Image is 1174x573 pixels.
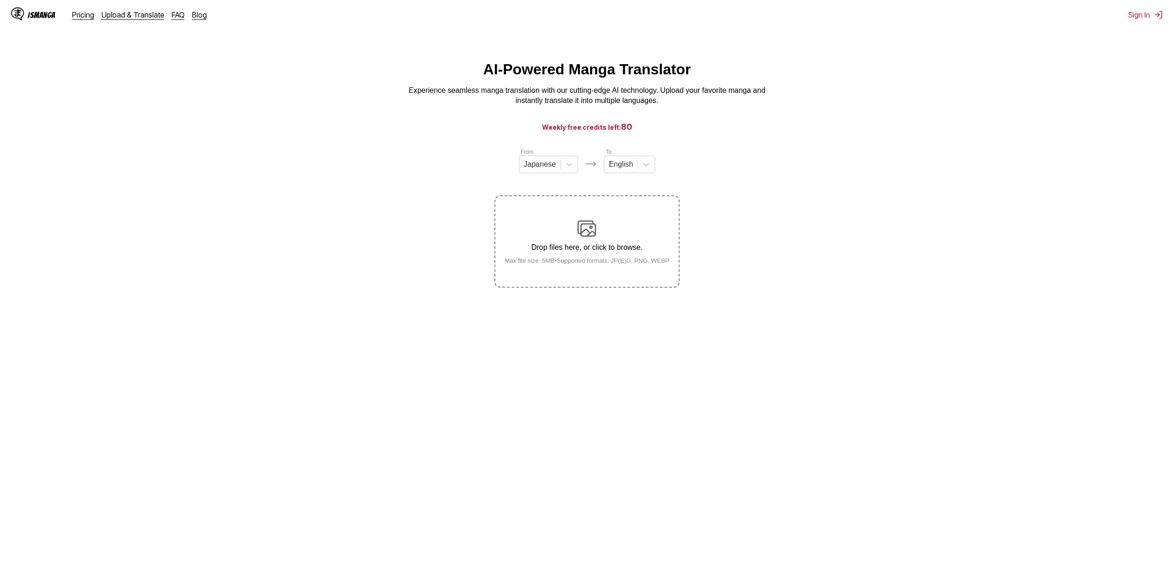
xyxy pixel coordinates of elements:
[1154,10,1163,19] img: Sign out
[1128,10,1163,19] button: Sign In
[11,7,72,22] a: IsManga LogoIsManga
[192,10,207,19] a: Blog
[28,11,55,19] div: IsManga
[102,10,164,19] a: Upload & Translate
[521,149,534,155] label: From
[585,158,596,169] img: Languages icon
[621,122,632,132] span: 80
[22,121,1152,133] h3: Weekly free credits left:
[483,61,691,78] h1: AI-Powered Manga Translator
[606,149,612,155] label: To
[497,243,677,252] p: Drop files here, or click to browse.
[72,10,94,19] a: Pricing
[11,7,24,20] img: IsManga Logo
[497,257,677,264] small: Max file size: 5MB • Supported formats: JP(E)G, PNG, WEBP
[172,10,185,19] a: FAQ
[403,85,772,106] p: Experience seamless manga translation with our cutting-edge AI technology. Upload your favorite m...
